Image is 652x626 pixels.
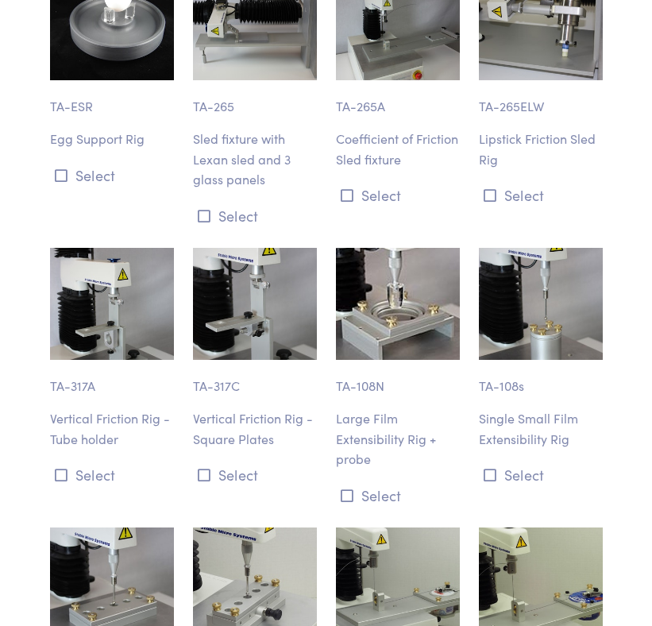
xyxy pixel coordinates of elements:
p: Vertical Friction Rig - Square Plates [193,408,317,449]
p: Large Film Extensibility Rig + probe [336,408,460,469]
p: Vertical Friction Rig - Tube holder [50,408,174,449]
button: Select [336,182,460,208]
img: ta-108s_film-extensibility-rig.jpg [479,248,603,359]
p: TA-317C [193,360,317,396]
p: TA-108N [336,360,460,396]
p: Egg Support Rig [50,129,174,149]
p: TA-265A [336,80,460,117]
button: Select [193,203,317,229]
button: Select [479,182,603,208]
img: ta-317c_vertical-friction-rig.jpg [193,248,317,359]
p: TA-265ELW [479,80,603,117]
p: Coefficient of Friction Sled fixture [336,129,460,169]
button: Select [336,482,460,508]
p: TA-ESR [50,80,174,117]
button: Select [193,462,317,488]
button: Select [479,462,603,488]
p: TA-265 [193,80,317,117]
p: TA-317A [50,360,174,396]
button: Select [50,462,174,488]
p: Sled fixture with Lexan sled and 3 glass panels [193,129,317,190]
p: TA-108s [479,360,603,396]
button: Select [50,162,174,188]
img: ta-108_sml_0298.jpg [336,248,460,359]
p: Single Small Film Extensibility Rig [479,408,603,449]
p: Lipstick Friction Sled Rig [479,129,603,169]
img: ta-317a_vertical-friction-rig2.jpg [50,248,174,359]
